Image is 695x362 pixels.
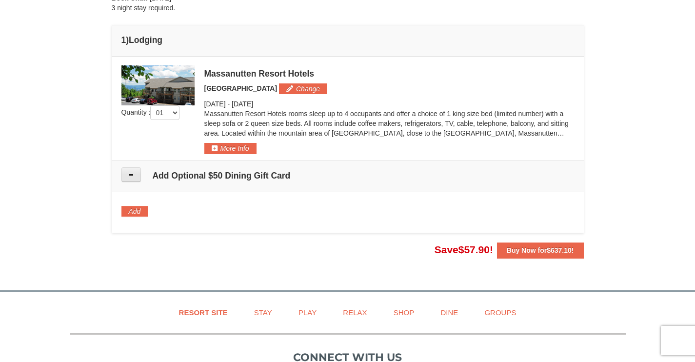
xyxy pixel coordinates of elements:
button: Change [279,83,327,94]
a: Stay [242,302,284,323]
button: More Info [204,143,257,154]
img: 19219026-1-e3b4ac8e.jpg [121,65,195,105]
button: Buy Now for$637.10! [497,242,584,258]
strong: Buy Now for ! [507,246,574,254]
a: Shop [381,302,427,323]
span: $57.90 [458,244,490,255]
a: Play [286,302,329,323]
a: Relax [331,302,379,323]
a: Dine [428,302,470,323]
span: ) [126,35,129,45]
button: Add [121,206,148,217]
span: Save ! [435,244,493,255]
a: Resort Site [167,302,240,323]
a: Groups [472,302,528,323]
span: - [227,100,230,108]
span: Quantity : [121,108,180,116]
span: 3 night stay required. [112,4,176,12]
h4: Add Optional $50 Dining Gift Card [121,171,574,181]
p: Massanutten Resort Hotels rooms sleep up to 4 occupants and offer a choice of 1 king size bed (li... [204,109,574,138]
span: $637.10 [547,246,572,254]
h4: 1 Lodging [121,35,574,45]
span: [GEOGRAPHIC_DATA] [204,84,278,92]
span: [DATE] [204,100,226,108]
span: [DATE] [232,100,253,108]
div: Massanutten Resort Hotels [204,69,574,79]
